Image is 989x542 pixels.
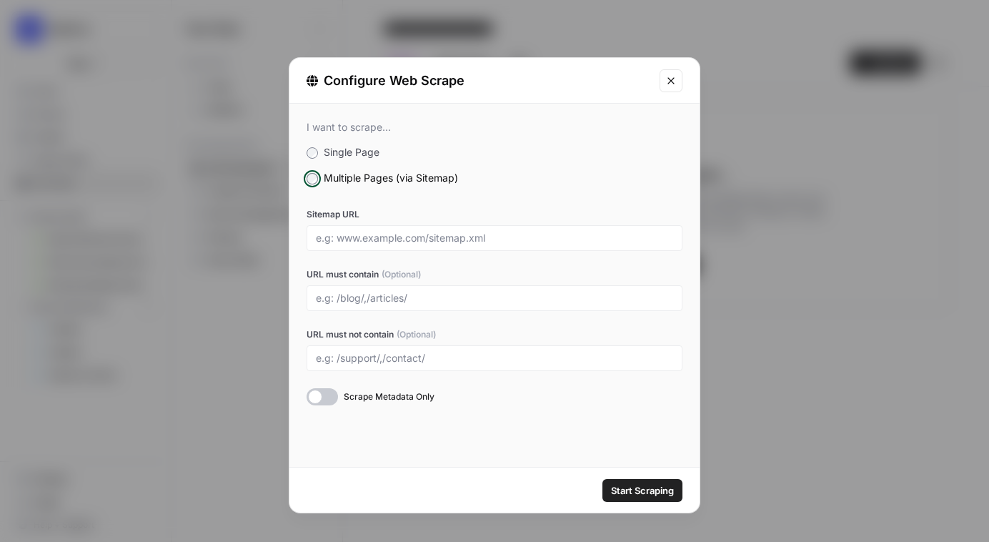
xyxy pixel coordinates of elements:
[382,268,421,281] span: (Optional)
[316,232,673,245] input: e.g: www.example.com/sitemap.xml
[307,328,682,341] label: URL must not contain
[307,173,318,184] input: Multiple Pages (via Sitemap)
[397,328,436,341] span: (Optional)
[307,208,682,221] label: Sitemap URL
[316,292,673,305] input: e.g: /blog/,/articles/
[307,147,318,159] input: Single Page
[316,352,673,365] input: e.g: /support/,/contact/
[324,146,379,158] span: Single Page
[307,268,682,281] label: URL must contain
[307,71,651,91] div: Configure Web Scrape
[611,483,674,498] span: Start Scraping
[660,69,682,92] button: Close modal
[344,390,434,403] span: Scrape Metadata Only
[307,121,682,134] div: I want to scrape...
[602,479,682,502] button: Start Scraping
[324,172,458,184] span: Multiple Pages (via Sitemap)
